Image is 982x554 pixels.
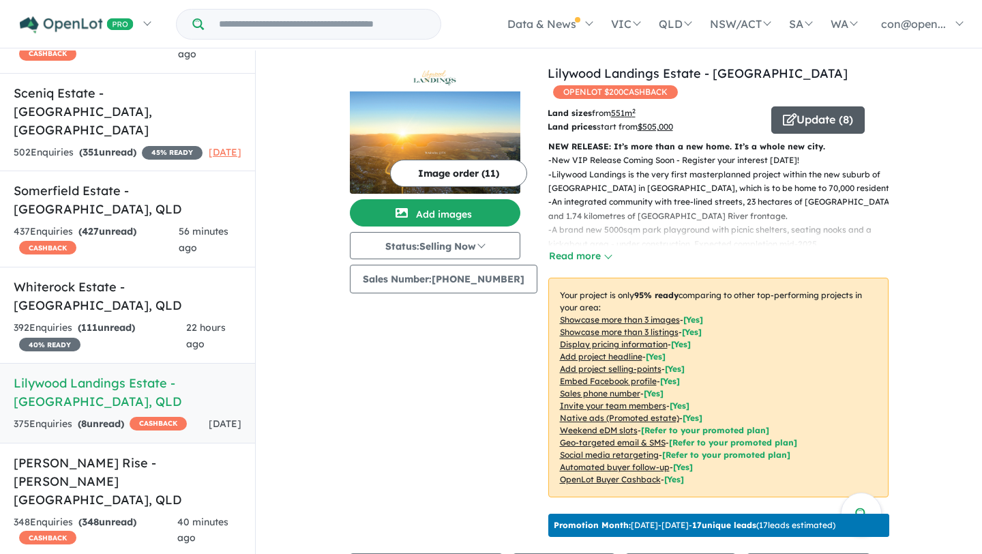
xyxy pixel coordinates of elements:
[611,108,636,118] u: 551 m
[548,106,761,120] p: from
[664,474,684,484] span: [Yes]
[14,181,241,218] h5: Somerfield Estate - [GEOGRAPHIC_DATA] , QLD
[14,84,241,139] h5: Sceniq Estate - [GEOGRAPHIC_DATA] , [GEOGRAPHIC_DATA]
[209,146,241,158] span: [DATE]
[646,351,666,362] span: [ Yes ]
[548,108,592,118] b: Land sizes
[548,278,889,497] p: Your project is only comparing to other top-performing projects in your area: - - - - - - - - - -...
[78,418,124,430] strong: ( unread)
[560,425,638,435] u: Weekend eDM slots
[771,106,865,134] button: Update (8)
[81,321,98,334] span: 111
[560,474,661,484] u: OpenLot Buyer Cashback
[669,437,797,448] span: [Refer to your promoted plan]
[14,224,179,257] div: 437 Enquir ies
[560,339,668,349] u: Display pricing information
[82,516,99,528] span: 348
[560,376,657,386] u: Embed Facebook profile
[644,388,664,398] span: [ Yes ]
[881,17,946,31] span: con@open...
[350,64,520,194] a: Lilywood Landings Estate - Lilywood LogoLilywood Landings Estate - Lilywood
[673,462,693,472] span: [Yes]
[560,327,679,337] u: Showcase more than 3 listings
[548,121,597,132] b: Land prices
[19,338,80,351] span: 40 % READY
[632,107,636,115] sup: 2
[78,516,136,528] strong: ( unread)
[560,450,659,460] u: Social media retargeting
[81,418,87,430] span: 8
[82,225,99,237] span: 427
[554,519,835,531] p: [DATE] - [DATE] - ( 17 leads estimated)
[638,121,673,132] u: $ 505,000
[682,327,702,337] span: [ Yes ]
[14,278,241,315] h5: Whiterock Estate - [GEOGRAPHIC_DATA] , QLD
[548,168,899,196] p: - Lilywood Landings is the very first masterplanned project within the new suburb of [GEOGRAPHIC_...
[14,374,241,411] h5: Lilywood Landings Estate - [GEOGRAPHIC_DATA] , QLD
[683,413,702,423] span: [Yes]
[350,265,537,293] button: Sales Number:[PHONE_NUMBER]
[19,241,76,254] span: CASHBACK
[553,85,678,99] span: OPENLOT $ 200 CASHBACK
[692,520,756,530] b: 17 unique leads
[179,225,228,254] span: 56 minutes ago
[560,400,666,411] u: Invite your team members
[79,146,136,158] strong: ( unread)
[209,418,241,430] span: [DATE]
[14,454,241,509] h5: [PERSON_NAME] Rise - [PERSON_NAME][GEOGRAPHIC_DATA] , QLD
[14,514,177,547] div: 348 Enquir ies
[207,10,438,39] input: Try estate name, suburb, builder or developer
[683,315,703,325] span: [ Yes ]
[560,364,661,374] u: Add project selling-points
[390,160,527,187] button: Image order (11)
[665,364,685,374] span: [ Yes ]
[548,65,848,81] a: Lilywood Landings Estate - [GEOGRAPHIC_DATA]
[20,16,134,33] img: Openlot PRO Logo White
[19,47,76,61] span: CASHBACK
[186,321,226,350] span: 22 hours ago
[78,321,135,334] strong: ( unread)
[560,413,679,423] u: Native ads (Promoted estate)
[14,320,186,353] div: 392 Enquir ies
[662,450,790,460] span: [Refer to your promoted plan]
[78,225,136,237] strong: ( unread)
[548,195,899,223] p: - An integrated community with tree-lined streets, 23 hectares of [GEOGRAPHIC_DATA] and 1.74 kilo...
[548,248,612,264] button: Read more
[560,462,670,472] u: Automated buyer follow-up
[641,425,769,435] span: [Refer to your promoted plan]
[670,400,689,411] span: [ Yes ]
[671,339,691,349] span: [ Yes ]
[548,120,761,134] p: start from
[350,232,520,259] button: Status:Selling Now
[178,31,228,60] span: 57 minutes ago
[660,376,680,386] span: [ Yes ]
[14,416,187,433] div: 375 Enquir ies
[350,91,520,194] img: Lilywood Landings Estate - Lilywood
[130,417,187,431] span: CASHBACK
[560,437,666,448] u: Geo-targeted email & SMS
[548,140,889,154] p: NEW RELEASE: It’s more than a new home. It’s a whole new city.
[177,516,228,544] span: 40 minutes ago
[142,146,203,160] span: 45 % READY
[634,290,679,300] b: 95 % ready
[560,388,640,398] u: Sales phone number
[560,351,642,362] u: Add project headline
[350,199,520,227] button: Add images
[548,154,899,167] p: - New VIP Release Coming Soon - Register your interest [DATE]!
[19,531,76,544] span: CASHBACK
[83,146,99,158] span: 351
[560,315,680,325] u: Showcase more than 3 images
[14,145,203,161] div: 502 Enquir ies
[548,223,899,251] p: - A brand new 5000sqm park playground with picnic shelters, seating nooks and a kickabout area - ...
[554,520,631,530] b: Promotion Month:
[355,70,515,86] img: Lilywood Landings Estate - Lilywood Logo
